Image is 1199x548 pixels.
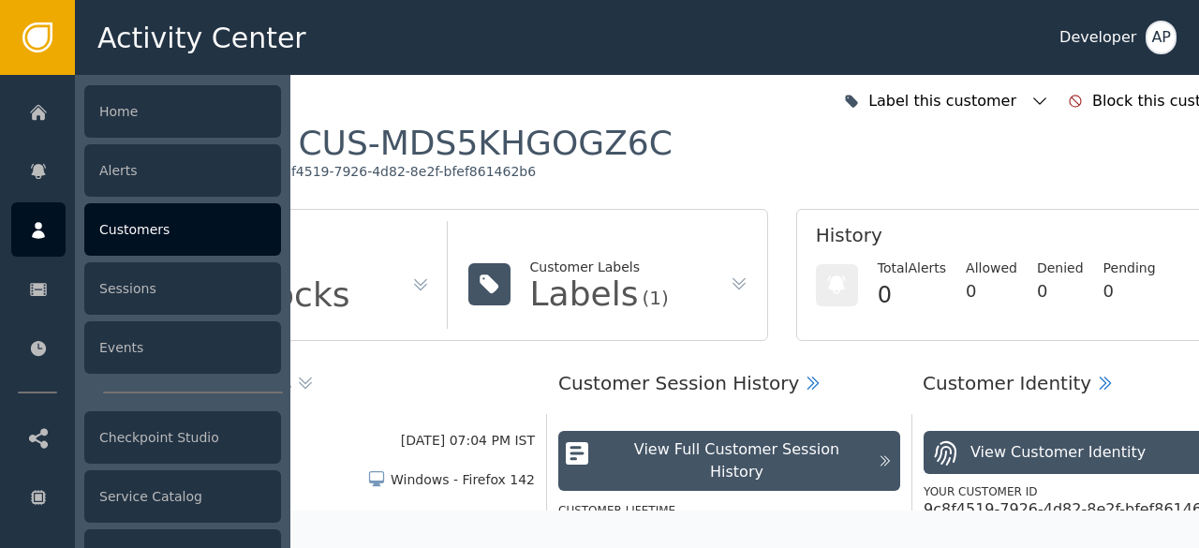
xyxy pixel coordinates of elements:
a: Service Catalog [11,469,281,524]
div: Developer [1059,26,1136,49]
a: Events [11,320,281,375]
div: 9c8f4519-7926-4d82-8e2f-bfef861462b6 [267,164,536,181]
div: CUS-MDS5KHGOGZ6C [298,122,672,164]
div: View Customer Identity [970,441,1146,464]
div: Home [84,85,281,138]
div: 0 [966,278,1017,304]
div: 0 [1037,278,1084,304]
div: Labels [530,277,639,311]
div: Customer : [103,122,673,164]
div: Windows - Firefox 142 [391,470,535,490]
div: (1) [642,289,668,307]
div: Customer Identity [923,369,1091,397]
div: Events [84,321,281,374]
div: 0 [1103,278,1156,304]
a: Sessions [11,261,281,316]
button: Label this customer [839,81,1054,122]
label: Customer Lifetime [558,504,675,517]
a: Home [11,84,281,139]
div: Sessions [84,262,281,315]
button: AP [1146,21,1177,54]
button: View Full Customer Session History [558,431,900,491]
div: Checkpoint Studio [84,411,281,464]
div: Alerts [84,144,281,197]
a: Customers [11,202,281,257]
div: Total Alerts [878,259,946,278]
div: Customer Labels [530,258,669,277]
div: [DATE] 07:04 PM IST [401,431,535,451]
div: Pending [1103,259,1156,278]
a: Checkpoint Studio [11,410,281,465]
div: Customers [84,203,281,256]
div: Denied [1037,259,1084,278]
div: View Full Customer Session History [605,438,868,483]
div: Service Catalog [84,470,281,523]
div: 0 [878,278,946,312]
div: Allowed [966,259,1017,278]
div: Customer Session History [558,369,799,397]
span: Activity Center [97,17,306,59]
a: Alerts [11,143,281,198]
div: Label this customer [868,90,1021,112]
